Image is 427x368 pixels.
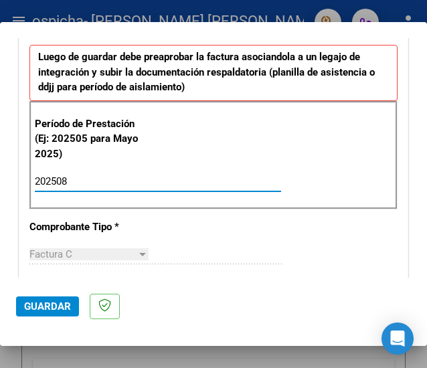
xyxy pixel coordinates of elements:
[381,323,414,355] div: Open Intercom Messenger
[38,51,375,93] strong: Luego de guardar debe preaprobar la factura asociandola a un legajo de integración y subir la doc...
[24,300,71,312] span: Guardar
[35,116,142,162] p: Período de Prestación (Ej: 202505 para Mayo 2025)
[29,248,72,260] span: Factura C
[16,296,79,316] button: Guardar
[29,219,140,235] p: Comprobante Tipo *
